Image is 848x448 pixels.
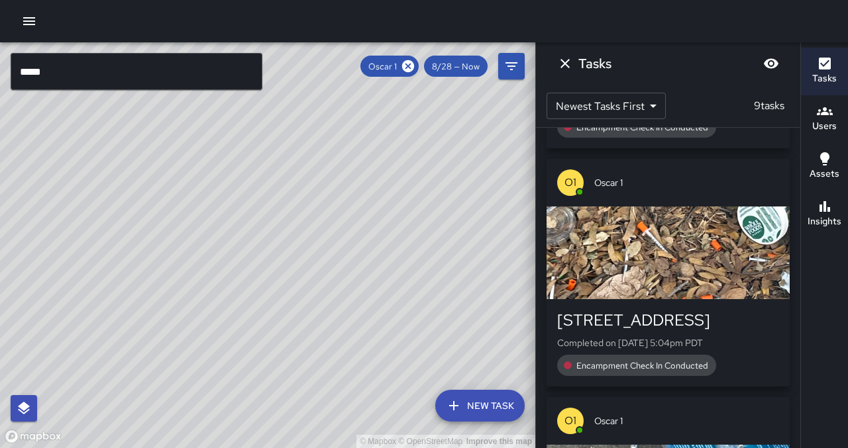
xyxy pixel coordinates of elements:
p: O1 [564,413,576,429]
h6: Users [812,119,837,134]
h6: Tasks [578,53,611,74]
span: Oscar 1 [594,414,779,427]
span: Oscar 1 [594,176,779,189]
p: 9 tasks [749,98,790,114]
button: Users [801,95,848,143]
div: Newest Tasks First [547,93,666,119]
button: O1Oscar 1[STREET_ADDRESS]Completed on [DATE] 5:04pm PDTEncampment Check In Conducted [547,159,790,386]
div: [STREET_ADDRESS] [557,310,779,331]
span: Encampment Check In Conducted [568,360,716,371]
h6: Tasks [812,71,837,86]
button: New Task [435,390,525,422]
span: Oscar 1 [360,61,405,72]
p: Completed on [DATE] 5:04pm PDT [557,336,779,349]
span: 8/28 — Now [424,61,488,72]
p: O1 [564,175,576,191]
button: Filters [498,53,525,79]
button: Blur [758,50,784,77]
h6: Insights [808,214,841,229]
button: Insights [801,191,848,238]
h6: Assets [810,167,839,181]
button: Assets [801,143,848,191]
div: Oscar 1 [360,56,419,77]
span: Encampment Check In Conducted [568,122,716,133]
button: Tasks [801,48,848,95]
button: Dismiss [552,50,578,77]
